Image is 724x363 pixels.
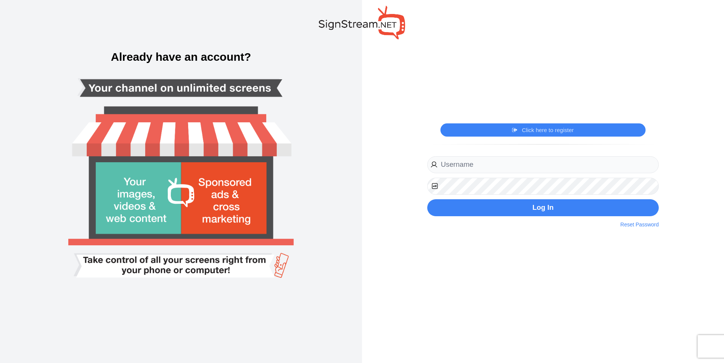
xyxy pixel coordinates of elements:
input: Username [427,156,659,173]
button: Log In [427,199,659,216]
img: Smart tv login [42,27,320,336]
h3: Already have an account? [8,51,354,63]
a: Click here to register [512,126,574,134]
a: Reset Password [620,221,659,229]
img: SignStream.NET [319,6,405,39]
